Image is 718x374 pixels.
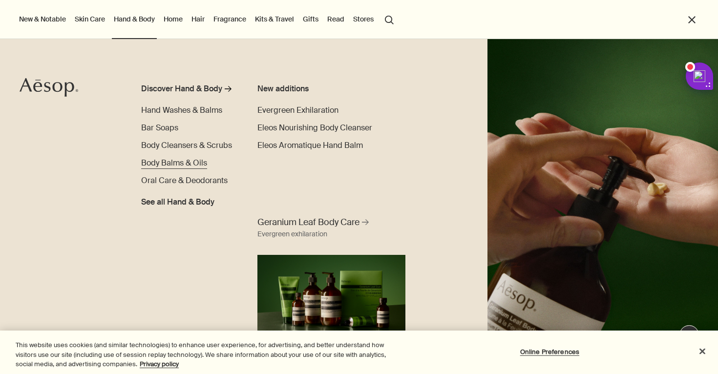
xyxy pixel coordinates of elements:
[141,192,214,208] a: See all Hand & Body
[140,360,179,368] a: More information about your privacy, opens in a new tab
[17,75,81,102] a: Aesop
[190,13,207,25] a: Hair
[253,13,296,25] a: Kits & Travel
[141,175,228,186] span: Oral Care & Deodorants
[679,325,699,345] button: Live Assistance
[325,13,346,25] a: Read
[692,340,713,362] button: Close
[141,83,235,99] a: Discover Hand & Body
[141,140,232,151] a: Body Cleansers & Scrubs
[257,140,363,150] span: Eleos Aromatique Hand Balm
[141,196,214,208] span: See all Hand & Body
[141,158,207,168] span: Body Balms & Oils
[257,122,372,134] a: Eleos Nourishing Body Cleanser
[255,214,408,338] a: Geranium Leaf Body Care Evergreen exhilarationFull range of Geranium Leaf products displaying aga...
[519,342,580,361] button: Online Preferences, Opens the preference center dialog
[141,123,178,133] span: Bar Soaps
[380,10,398,28] button: Open search
[301,13,320,25] a: Gifts
[141,104,222,116] a: Hand Washes & Balms
[141,140,232,150] span: Body Cleansers & Scrubs
[20,78,78,97] svg: Aesop
[257,140,363,151] a: Eleos Aromatique Hand Balm
[16,340,395,369] div: This website uses cookies (and similar technologies) to enhance user experience, for advertising,...
[112,13,157,25] a: Hand & Body
[257,83,373,95] div: New additions
[17,13,68,25] button: New & Notable
[686,14,697,25] button: Close the Menu
[162,13,185,25] a: Home
[141,157,207,169] a: Body Balms & Oils
[351,13,376,25] button: Stores
[141,83,222,95] div: Discover Hand & Body
[211,13,248,25] a: Fragrance
[487,39,718,374] img: A hand holding the pump dispensing Geranium Leaf Body Balm on to hand.
[257,229,327,240] div: Evergreen exhilaration
[141,105,222,115] span: Hand Washes & Balms
[257,216,359,229] span: Geranium Leaf Body Care
[73,13,107,25] a: Skin Care
[257,105,338,115] span: Evergreen Exhilaration
[257,123,372,133] span: Eleos Nourishing Body Cleanser
[141,175,228,187] a: Oral Care & Deodorants
[257,104,338,116] a: Evergreen Exhilaration
[141,122,178,134] a: Bar Soaps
